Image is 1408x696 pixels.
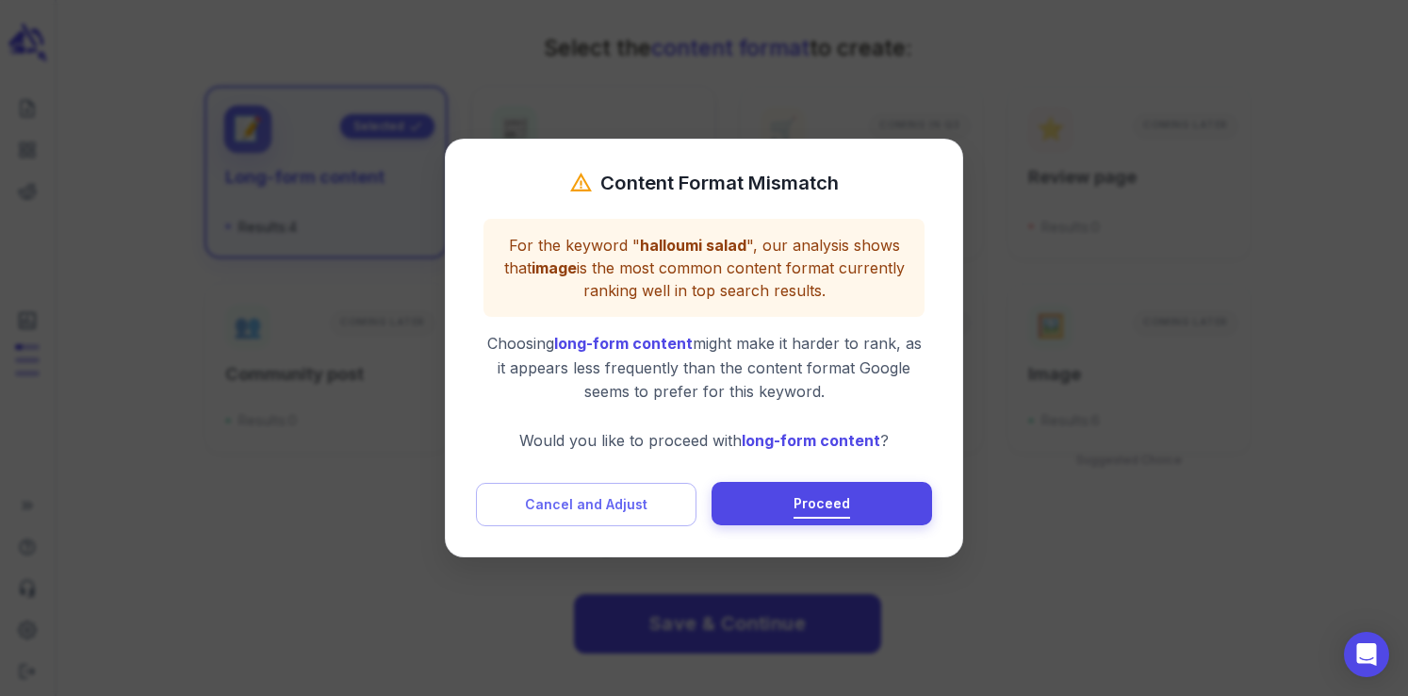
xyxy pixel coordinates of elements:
b: halloumi salad [640,236,746,255]
div: Open Intercom Messenger [1344,632,1389,677]
span: Proceed [794,492,850,516]
div: For the keyword " ", our analysis shows that is the most common content format currently ranking ... [499,234,909,302]
b: long-form content [554,334,693,353]
h4: Content Format Mismatch [600,170,839,196]
button: Proceed [712,482,932,525]
p: Choosing might make it harder to rank, as it appears less frequently than the content format Goog... [476,219,932,453]
b: image [532,258,577,277]
button: Cancel and Adjust [476,483,696,526]
span: Cancel and Adjust [525,493,647,517]
b: long-form content [742,431,880,450]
